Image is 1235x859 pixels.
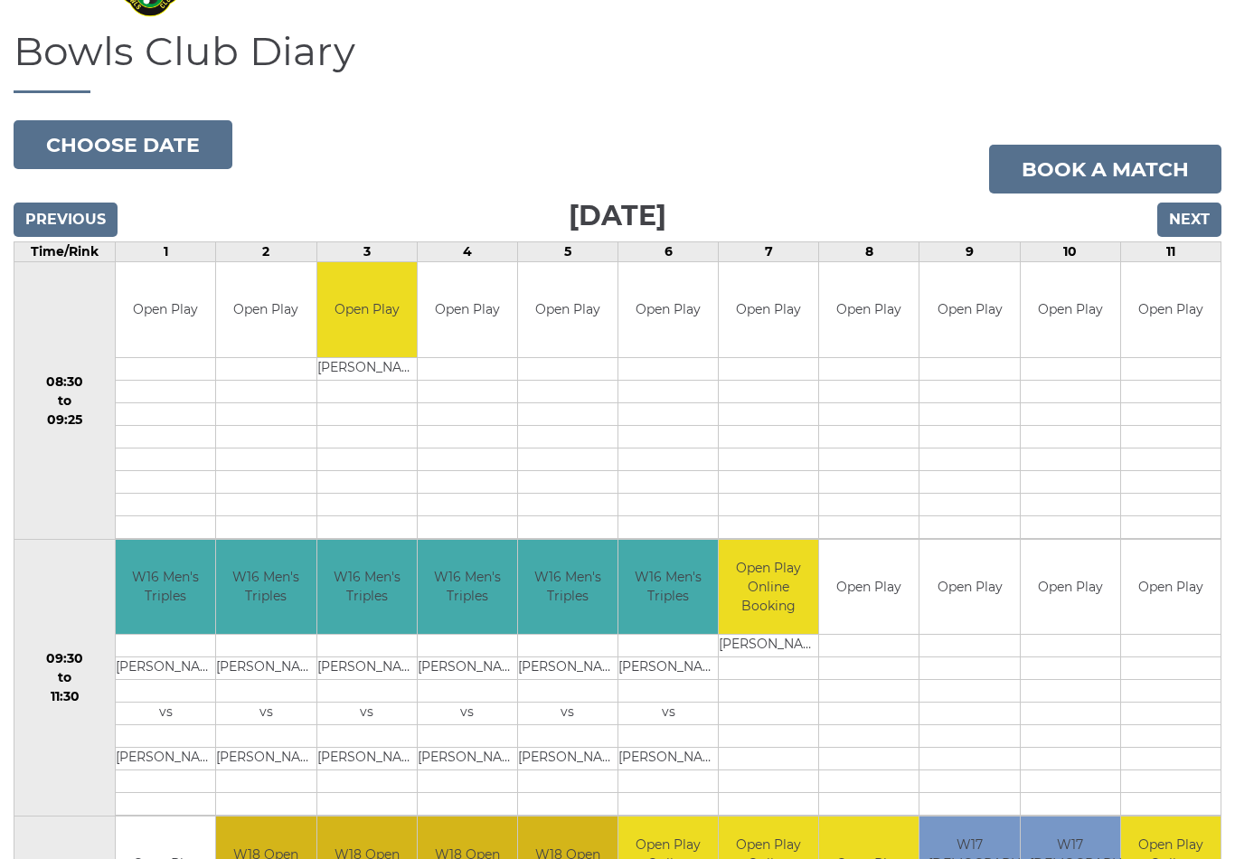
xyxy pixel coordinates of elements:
td: vs [418,703,517,725]
input: Previous [14,203,118,237]
td: 11 [1120,242,1221,262]
td: [PERSON_NAME] [618,657,718,680]
td: W16 Men's Triples [418,540,517,635]
td: vs [317,703,417,725]
td: Open Play [418,262,517,357]
td: W16 Men's Triples [618,540,718,635]
td: 9 [919,242,1020,262]
input: Next [1157,203,1221,237]
td: Open Play [1021,262,1120,357]
td: [PERSON_NAME] [317,357,417,380]
td: W16 Men's Triples [116,540,215,635]
td: Open Play [819,540,919,635]
td: 09:30 to 11:30 [14,539,116,817]
td: Open Play [1021,540,1120,635]
td: Open Play [518,262,617,357]
td: 10 [1020,242,1120,262]
td: W16 Men's Triples [518,540,617,635]
td: [PERSON_NAME] [216,748,316,770]
td: 5 [517,242,617,262]
td: 08:30 to 09:25 [14,262,116,540]
td: 8 [819,242,919,262]
td: vs [116,703,215,725]
td: [PERSON_NAME] [116,657,215,680]
td: 4 [417,242,517,262]
td: 2 [216,242,316,262]
td: Open Play [919,262,1019,357]
td: Time/Rink [14,242,116,262]
td: [PERSON_NAME] [518,748,617,770]
td: [PERSON_NAME] [317,657,417,680]
td: W16 Men's Triples [216,540,316,635]
h1: Bowls Club Diary [14,29,1221,93]
td: Open Play [819,262,919,357]
td: [PERSON_NAME] [719,635,818,657]
td: Open Play [719,262,818,357]
td: 1 [116,242,216,262]
td: [PERSON_NAME] [317,748,417,770]
td: Open Play [116,262,215,357]
button: Choose date [14,120,232,169]
a: Book a match [989,145,1221,194]
td: Open Play [1121,540,1221,635]
td: 3 [316,242,417,262]
td: W16 Men's Triples [317,540,417,635]
td: 7 [719,242,819,262]
td: vs [518,703,617,725]
td: Open Play [618,262,718,357]
td: Open Play [216,262,316,357]
td: [PERSON_NAME] [418,657,517,680]
td: Open Play Online Booking [719,540,818,635]
td: [PERSON_NAME] [216,657,316,680]
td: [PERSON_NAME] [518,657,617,680]
td: vs [618,703,718,725]
td: Open Play [317,262,417,357]
td: [PERSON_NAME] [116,748,215,770]
td: Open Play [1121,262,1221,357]
td: [PERSON_NAME] [418,748,517,770]
td: 6 [618,242,719,262]
td: [PERSON_NAME] [618,748,718,770]
td: vs [216,703,316,725]
td: Open Play [919,540,1019,635]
